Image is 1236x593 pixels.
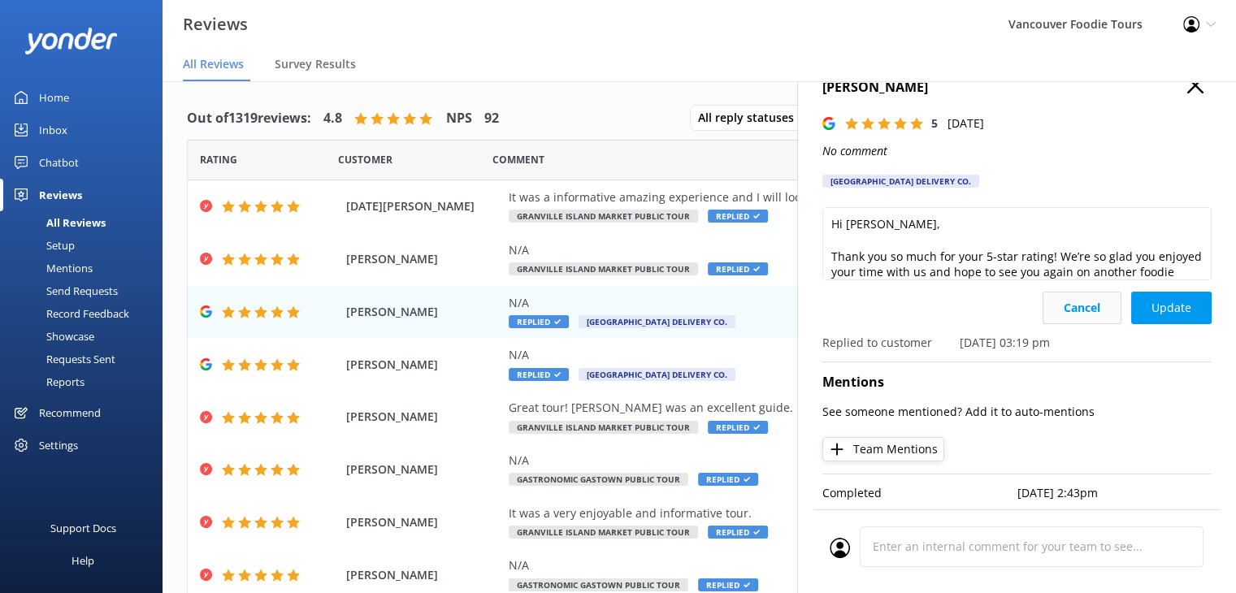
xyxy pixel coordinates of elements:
div: N/A [509,556,1101,574]
span: Replied [509,315,569,328]
div: N/A [509,241,1101,259]
button: Cancel [1043,292,1121,324]
span: [GEOGRAPHIC_DATA] Delivery Co. [579,315,735,328]
a: Record Feedback [10,302,163,325]
button: Close [1187,77,1203,95]
span: Replied [708,526,768,539]
span: [PERSON_NAME] [346,566,501,584]
div: Inbox [39,114,67,146]
span: Granville Island Market Public Tour [509,421,698,434]
div: All Reviews [10,211,106,234]
span: Replied [698,473,758,486]
span: [GEOGRAPHIC_DATA] Delivery Co. [579,368,735,381]
span: [PERSON_NAME] [346,461,501,478]
div: Support Docs [50,512,116,544]
h4: Mentions [822,372,1212,393]
div: Settings [39,429,78,461]
div: Requests Sent [10,348,115,370]
span: Granville Island Market Public Tour [509,262,698,275]
div: N/A [509,346,1101,364]
p: See someone mentioned? Add it to auto-mentions [822,403,1212,421]
a: Showcase [10,325,163,348]
a: Requests Sent [10,348,163,370]
a: Mentions [10,257,163,279]
span: 5 [931,115,938,131]
div: Recommend [39,396,101,429]
div: N/A [509,294,1101,312]
p: [DATE] 03:19 pm [960,334,1050,352]
h4: [PERSON_NAME] [822,77,1212,98]
div: Reviews [39,179,82,211]
a: Setup [10,234,163,257]
h4: Out of 1319 reviews: [187,108,311,129]
span: [DATE][PERSON_NAME] [346,197,501,215]
span: Survey Results [275,56,356,72]
div: Setup [10,234,75,257]
button: Update [1131,292,1212,324]
a: All Reviews [10,211,163,234]
span: All Reviews [183,56,244,72]
div: Showcase [10,325,94,348]
div: [GEOGRAPHIC_DATA] Delivery Co. [822,175,979,188]
div: Reports [10,370,85,393]
button: Team Mentions [822,437,944,461]
a: Reports [10,370,163,393]
img: user_profile.svg [830,538,850,558]
div: It was a very enjoyable and informative tour. [509,504,1101,522]
div: N/A [509,452,1101,470]
div: Send Requests [10,279,118,302]
p: [DATE] 2:43pm [1017,484,1212,502]
span: [PERSON_NAME] [346,303,501,321]
span: Date [338,152,392,167]
img: yonder-white-logo.png [24,28,118,54]
a: Send Requests [10,279,163,302]
p: [DATE] [948,115,984,132]
div: Home [39,81,69,114]
div: Chatbot [39,146,79,179]
h4: 92 [484,108,499,129]
span: Question [492,152,544,167]
span: Gastronomic Gastown Public Tour [509,578,688,591]
span: Granville Island Market Public Tour [509,210,698,223]
h3: Reviews [183,11,248,37]
div: Record Feedback [10,302,129,325]
div: Mentions [10,257,93,279]
span: Replied [509,368,569,381]
textarea: Hi [PERSON_NAME], Thank you so much for your 5-star rating! We’re so glad you enjoyed your time w... [822,207,1212,280]
h4: NPS [446,108,472,129]
span: Replied [698,578,758,591]
span: Date [200,152,237,167]
div: Great tour! [PERSON_NAME] was an excellent guide. [509,399,1101,417]
div: Help [72,544,94,577]
span: Replied [708,210,768,223]
i: No comment [822,143,887,158]
span: Replied [708,421,768,434]
span: Granville Island Market Public Tour [509,526,698,539]
span: [PERSON_NAME] [346,356,501,374]
span: [PERSON_NAME] [346,250,501,268]
span: All reply statuses [698,109,804,127]
div: It was a informative amazing experience and I will look forward to the next foodie tour opportunity [509,188,1101,206]
span: Replied [708,262,768,275]
p: Completed [822,484,1017,502]
span: Gastronomic Gastown Public Tour [509,473,688,486]
span: [PERSON_NAME] [346,408,501,426]
h4: 4.8 [323,108,342,129]
span: [PERSON_NAME] [346,513,501,531]
p: Replied to customer [822,334,932,352]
